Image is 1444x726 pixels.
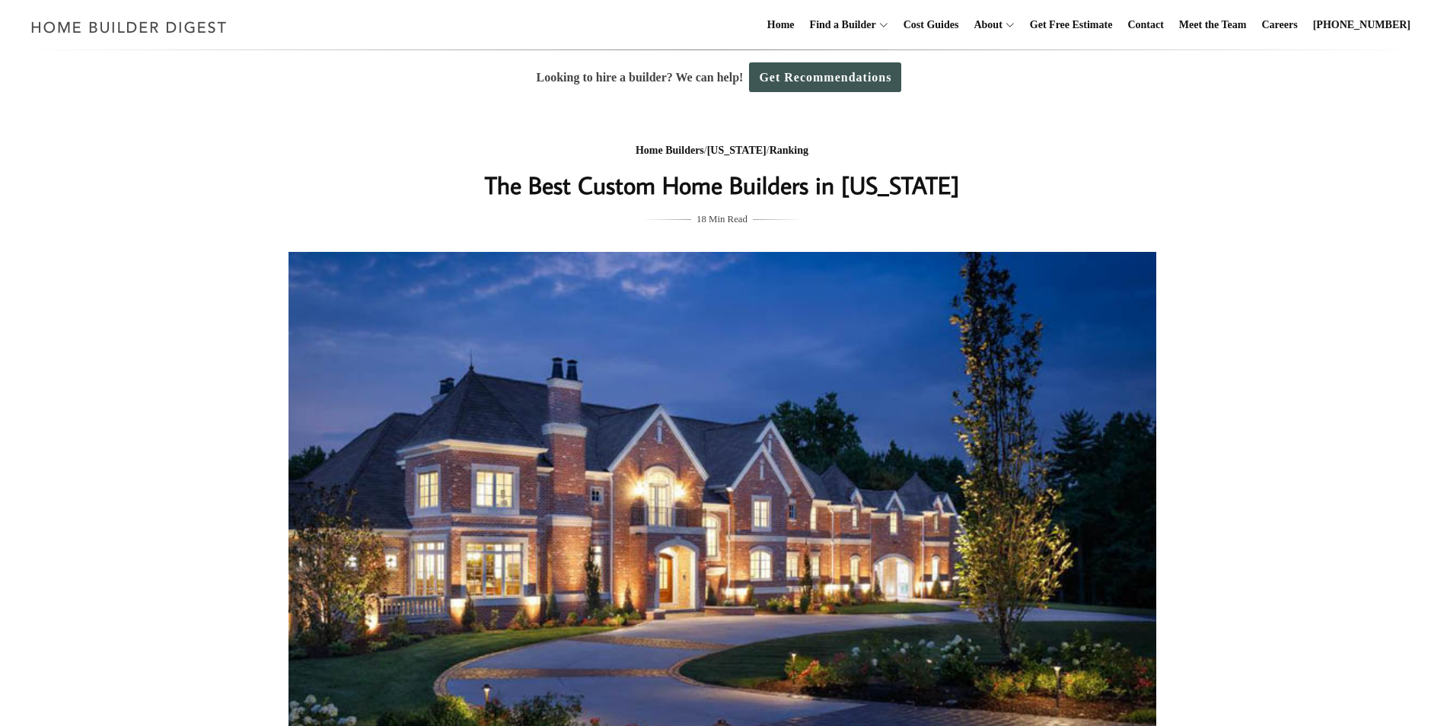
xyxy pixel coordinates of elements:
a: Home [761,1,801,49]
a: Get Recommendations [749,62,901,92]
a: Home Builders [636,145,704,156]
h1: The Best Custom Home Builders in [US_STATE] [419,167,1026,203]
span: 18 Min Read [696,211,748,228]
a: Contact [1121,1,1169,49]
a: Meet the Team [1173,1,1253,49]
a: Cost Guides [897,1,965,49]
a: Ranking [770,145,808,156]
a: About [967,1,1002,49]
a: Get Free Estimate [1024,1,1119,49]
div: / / [419,142,1026,161]
a: [PHONE_NUMBER] [1307,1,1417,49]
a: Find a Builder [804,1,876,49]
a: [US_STATE] [707,145,767,156]
a: Careers [1256,1,1304,49]
img: Home Builder Digest [24,12,234,42]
